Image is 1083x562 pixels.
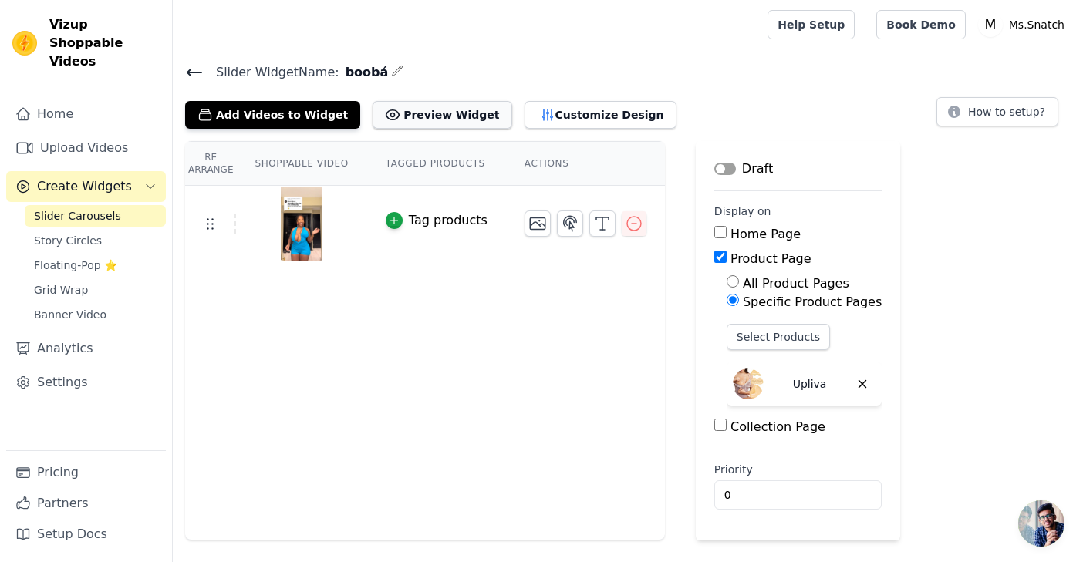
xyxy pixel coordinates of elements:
[6,171,166,202] button: Create Widgets
[1018,500,1064,547] a: Open chat
[25,205,166,227] a: Slider Carousels
[525,210,551,237] button: Change Thumbnail
[339,63,389,82] span: boobá
[236,142,366,186] th: Shoppable Video
[984,17,996,32] text: M
[373,101,511,129] button: Preview Widget
[391,62,403,82] div: Edit Name
[525,101,676,129] button: Customize Design
[506,142,665,186] th: Actions
[34,307,106,322] span: Banner Video
[25,254,166,276] a: Floating-Pop ⭐
[6,519,166,550] a: Setup Docs
[714,204,771,219] legend: Display on
[25,230,166,251] a: Story Circles
[730,251,811,266] label: Product Page
[743,276,849,291] label: All Product Pages
[37,177,132,196] span: Create Widgets
[727,324,830,350] button: Select Products
[978,11,1071,39] button: M Ms.Snatch
[25,279,166,301] a: Grid Wrap
[34,208,121,224] span: Slider Carousels
[1003,11,1071,39] p: Ms.Snatch
[743,294,882,309] label: Specific Product Pages
[12,31,37,56] img: Vizup
[185,101,360,129] button: Add Videos to Widget
[34,257,117,273] span: Floating-Pop ⭐
[386,211,488,230] button: Tag products
[34,282,88,298] span: Grid Wrap
[280,187,323,261] img: tn-c78bf760c9c3463797ae487f31754a28.png
[25,304,166,325] a: Banner Video
[409,211,488,230] div: Tag products
[185,142,236,186] th: Re Arrange
[730,419,825,434] label: Collection Page
[768,10,855,39] a: Help Setup
[6,99,166,130] a: Home
[6,333,166,364] a: Analytics
[849,371,876,397] button: Delete widget
[6,367,166,398] a: Settings
[936,108,1058,123] a: How to setup?
[793,376,827,392] p: Upliva
[936,97,1058,126] button: How to setup?
[367,142,506,186] th: Tagged Products
[6,133,166,163] a: Upload Videos
[714,462,882,477] label: Priority
[49,15,160,71] span: Vizup Shoppable Videos
[6,457,166,488] a: Pricing
[204,63,339,82] span: Slider Widget Name:
[730,227,801,241] label: Home Page
[876,10,965,39] a: Book Demo
[742,160,773,178] p: Draft
[34,233,102,248] span: Story Circles
[6,488,166,519] a: Partners
[733,368,764,399] img: Upliva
